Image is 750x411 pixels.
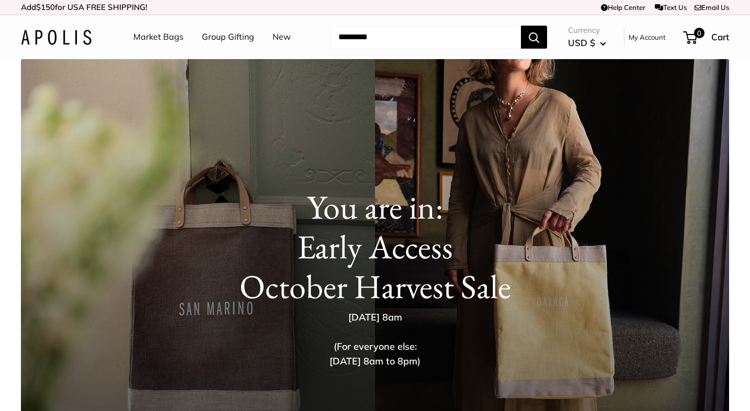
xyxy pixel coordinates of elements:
[42,187,708,306] h1: You are in: Early Access October Harvest Sale
[521,26,547,49] button: Search
[272,29,291,45] a: New
[629,31,666,43] a: My Account
[601,3,645,12] a: Help Center
[133,29,184,45] a: Market Bags
[684,29,729,45] a: 0 Cart
[330,26,521,49] input: Search...
[205,310,545,369] p: [DATE] 8am (For everyone else: [DATE] 8am to 8pm)
[202,29,254,45] a: Group Gifting
[695,3,729,12] a: Email Us
[21,30,92,45] img: Apolis
[711,31,729,42] span: Cart
[655,3,687,12] a: Text Us
[36,2,55,12] span: $150
[568,37,595,48] span: USD $
[694,28,704,38] span: 0
[568,23,606,38] span: Currency
[568,35,606,51] button: USD $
